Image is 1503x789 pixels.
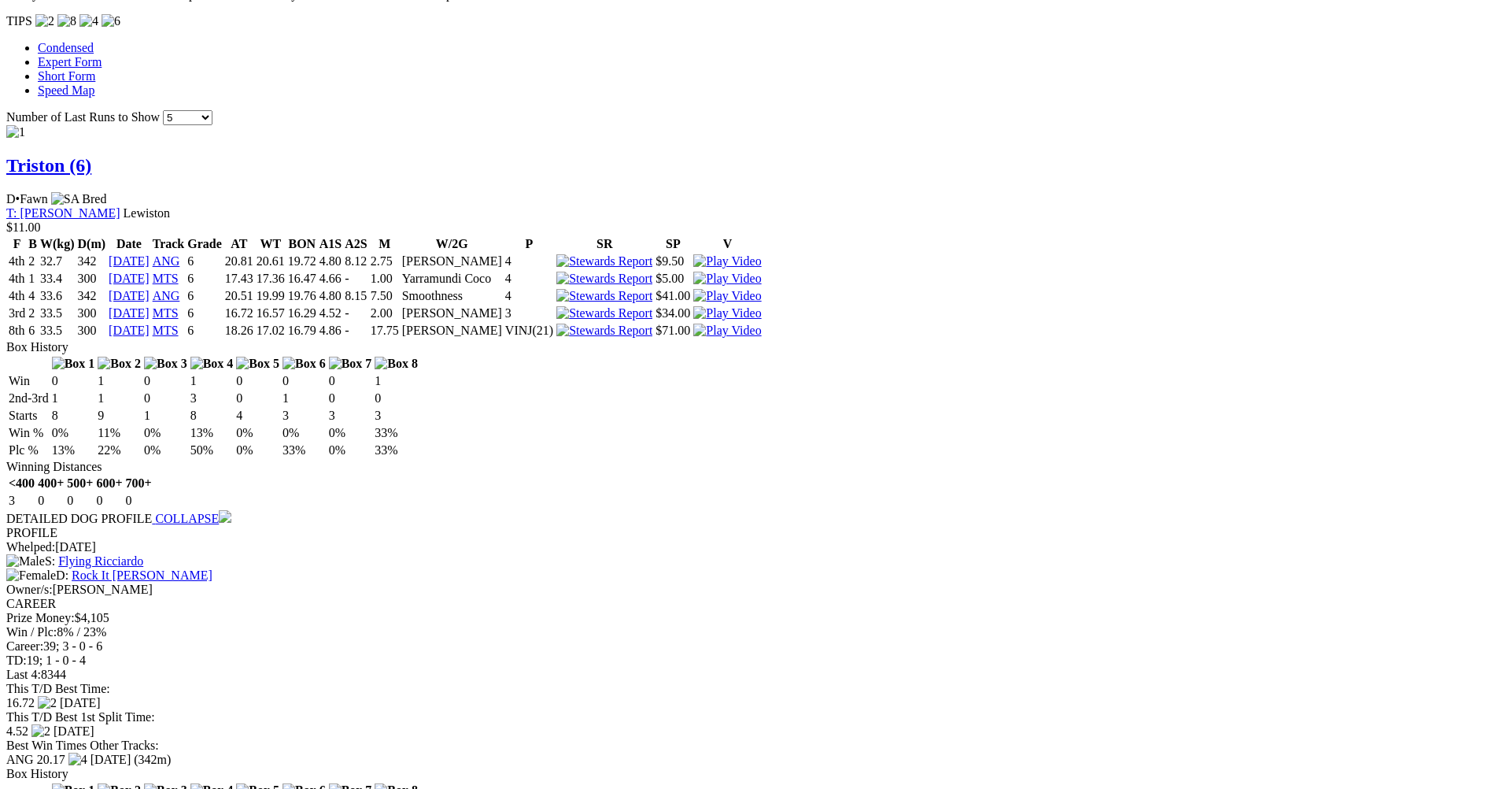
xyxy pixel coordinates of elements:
[692,236,762,252] th: V
[66,493,94,509] td: 0
[6,14,32,28] span: TIPS
[6,583,53,596] span: Owner/s:
[655,254,691,269] td: $9.50
[6,739,159,752] span: Best Win Times Other Tracks:
[282,391,327,406] td: 1
[235,373,280,389] td: 0
[28,254,38,269] td: 2
[224,236,254,252] th: AT
[102,14,120,28] img: 6
[28,271,38,287] td: 1
[504,306,554,321] td: 3
[282,408,327,424] td: 3
[256,236,286,252] th: WT
[287,271,317,287] td: 16.47
[693,272,761,286] img: Play Video
[6,220,40,234] span: $11.00
[655,323,691,339] td: $71.00
[6,696,35,709] span: 16.72
[51,373,96,389] td: 0
[375,357,418,371] img: Box 8
[60,696,101,709] span: [DATE]
[287,236,317,252] th: BON
[693,306,761,320] img: Play Video
[109,324,150,337] a: [DATE]
[97,425,142,441] td: 11%
[37,753,65,766] span: 20.17
[374,373,419,389] td: 1
[693,324,761,337] a: View replay
[124,206,171,220] span: Lewiston
[328,391,373,406] td: 0
[556,289,652,303] img: Stewards Report
[97,443,142,458] td: 22%
[224,254,254,269] td: 20.81
[235,425,280,441] td: 0%
[319,288,342,304] td: 4.80
[153,289,180,302] a: ANG
[95,493,123,509] td: 0
[319,236,342,252] th: A1S
[186,236,223,252] th: Grade
[374,425,419,441] td: 33%
[28,306,38,321] td: 2
[6,668,1485,682] div: 8344
[374,408,419,424] td: 3
[256,306,286,321] td: 16.57
[143,443,188,458] td: 0%
[186,288,223,304] td: 6
[556,254,652,269] img: Stewards Report
[68,753,87,767] img: 4
[190,443,234,458] td: 50%
[77,323,107,339] td: 300
[77,271,107,287] td: 300
[344,236,367,252] th: A2S
[6,753,34,766] span: ANG
[51,425,96,441] td: 0%
[190,408,234,424] td: 8
[125,476,153,491] th: 700+
[31,724,50,739] img: 2
[35,14,54,28] img: 2
[344,254,367,269] td: 8.12
[556,272,652,286] img: Stewards Report
[51,443,96,458] td: 13%
[6,611,75,624] span: Prize Money:
[72,569,212,582] a: Rock It [PERSON_NAME]
[504,254,554,269] td: 4
[186,254,223,269] td: 6
[8,254,26,269] td: 4th
[8,425,50,441] td: Win %
[224,271,254,287] td: 17.43
[109,254,150,268] a: [DATE]
[6,110,160,124] span: Number of Last Runs to Show
[6,654,27,667] span: TD:
[152,512,231,525] a: COLLAPSE
[319,306,342,321] td: 4.52
[8,306,26,321] td: 3rd
[504,236,554,252] th: P
[57,14,76,28] img: 8
[328,373,373,389] td: 0
[6,125,25,139] img: 1
[143,391,188,406] td: 0
[693,289,761,303] img: Play Video
[144,357,187,371] img: Box 3
[6,682,110,695] span: This T/D Best Time:
[401,236,503,252] th: W/2G
[190,391,234,406] td: 3
[6,554,45,569] img: Male
[370,271,400,287] td: 1.00
[693,324,761,338] img: Play Video
[38,83,94,97] a: Speed Map
[328,443,373,458] td: 0%
[256,271,286,287] td: 17.36
[37,476,65,491] th: 400+
[90,753,131,766] span: [DATE]
[153,324,179,337] a: MTS
[6,654,1485,668] div: 19; 1 - 0 - 4
[77,288,107,304] td: 342
[109,272,150,285] a: [DATE]
[51,391,96,406] td: 1
[344,306,367,321] td: -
